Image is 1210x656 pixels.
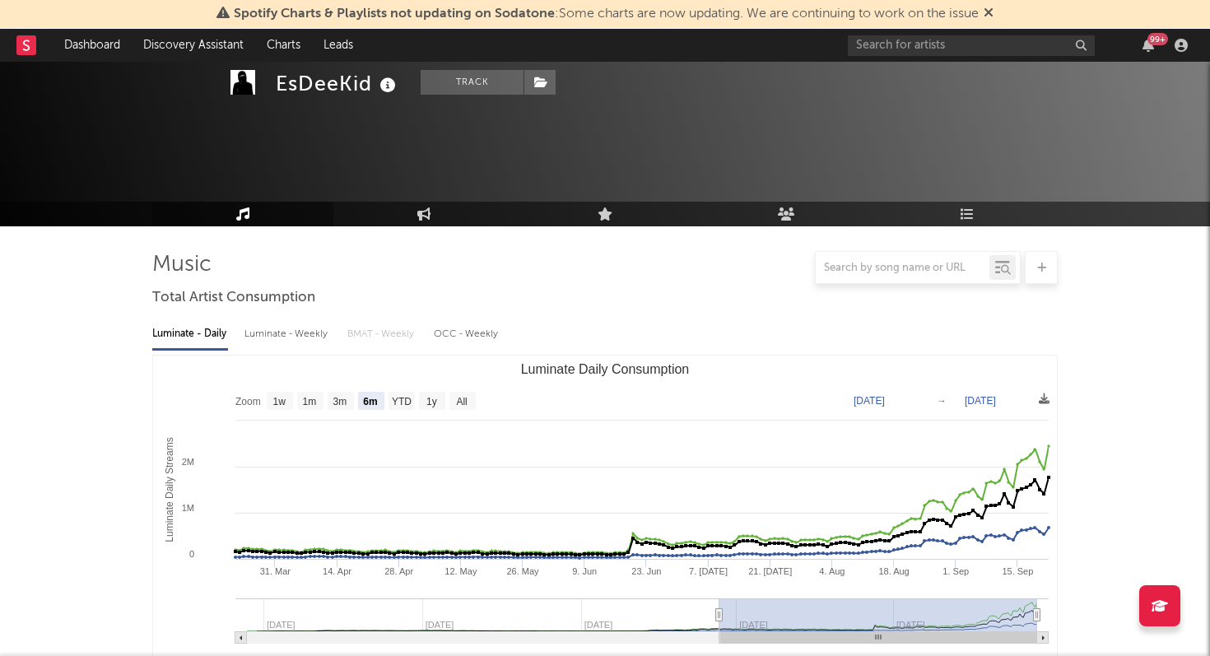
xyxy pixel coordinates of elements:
text: → [937,395,947,407]
button: Track [421,70,524,95]
div: EsDeeKid [276,70,400,97]
text: Zoom [235,396,261,407]
div: 99 + [1147,33,1168,45]
div: Luminate - Daily [152,320,228,348]
text: 1. Sep [942,566,969,576]
text: [DATE] [965,395,996,407]
text: 4. Aug [819,566,845,576]
text: 23. Jun [631,566,661,576]
button: 99+ [1143,39,1154,52]
text: 14. Apr [323,566,351,576]
text: 1M [182,503,194,513]
text: 18. Aug [878,566,909,576]
text: 3m [333,396,347,407]
input: Search by song name or URL [816,262,989,275]
span: Total Artist Consumption [152,288,315,308]
text: 21. [DATE] [748,566,792,576]
text: 12. May [444,566,477,576]
text: 1y [426,396,437,407]
text: 1m [303,396,317,407]
div: Luminate - Weekly [244,320,331,348]
text: 9. Jun [572,566,597,576]
div: OCC - Weekly [434,320,500,348]
span: : Some charts are now updating. We are continuing to work on the issue [234,7,979,21]
text: 15. Sep [1002,566,1033,576]
text: 7. [DATE] [689,566,728,576]
text: Luminate Daily Streams [164,437,175,542]
a: Leads [312,29,365,62]
text: 1w [273,396,286,407]
text: Luminate Daily Consumption [521,362,690,376]
input: Search for artists [848,35,1095,56]
text: 6m [363,396,377,407]
text: 26. May [506,566,539,576]
span: Spotify Charts & Playlists not updating on Sodatone [234,7,555,21]
text: 0 [189,549,194,559]
text: 31. Mar [260,566,291,576]
a: Charts [255,29,312,62]
text: YTD [392,396,412,407]
span: Dismiss [984,7,994,21]
a: Discovery Assistant [132,29,255,62]
text: 2M [182,457,194,467]
a: Dashboard [53,29,132,62]
text: 28. Apr [384,566,413,576]
text: [DATE] [854,395,885,407]
text: All [456,396,467,407]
